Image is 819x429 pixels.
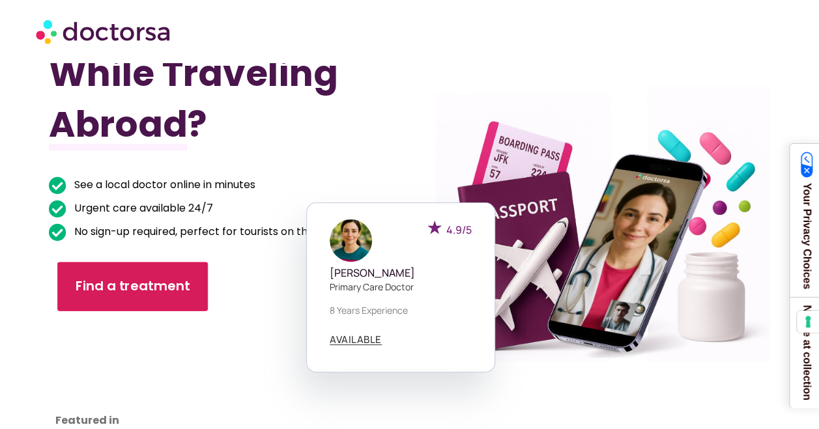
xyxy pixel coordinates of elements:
[55,413,119,428] strong: Featured in
[330,267,472,279] h5: [PERSON_NAME]
[330,303,472,317] p: 8 years experience
[57,262,208,311] a: Find a treatment
[71,223,330,241] span: No sign-up required, perfect for tourists on the go
[71,199,213,217] span: Urgent care available 24/7
[446,223,472,237] span: 4.9/5
[330,335,382,345] a: AVAILABLE
[797,311,819,333] button: Your consent preferences for tracking technologies
[76,277,190,296] span: Find a treatment
[71,176,255,194] span: See a local doctor online in minutes
[330,280,472,294] p: Primary care doctor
